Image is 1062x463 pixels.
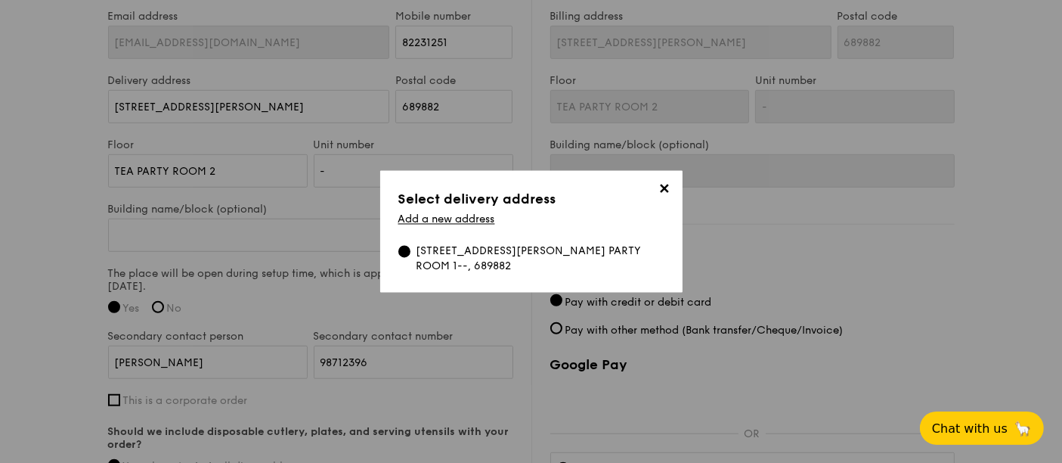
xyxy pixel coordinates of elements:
[398,213,495,226] a: Add a new address
[654,182,675,203] span: ✕
[1014,420,1032,437] span: 🦙
[920,412,1044,445] button: Chat with us🦙
[398,246,410,258] input: [STREET_ADDRESS][PERSON_NAME] PARTY ROOM 1--, 689882
[932,421,1008,436] span: Chat with us
[398,189,664,210] h3: Select delivery address
[416,244,664,275] div: [STREET_ADDRESS][PERSON_NAME] PARTY ROOM 1--, 689882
